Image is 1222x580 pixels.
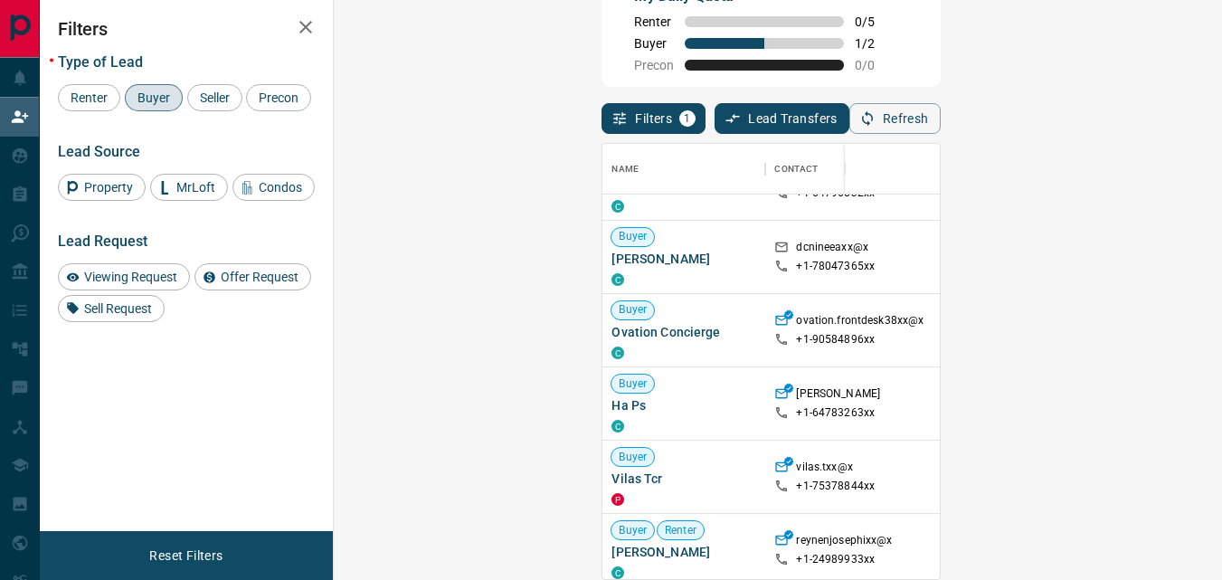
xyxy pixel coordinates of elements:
button: Filters1 [602,103,706,134]
span: Buyer [611,303,654,319]
div: MrLoft [150,174,228,201]
span: Lead Source [58,143,140,160]
span: Ovation Concierge [611,323,756,341]
p: vilas.txx@x [796,460,852,479]
span: Buyer [634,36,674,51]
div: condos.ca [611,420,624,433]
span: Precon [252,90,305,105]
span: 1 / 2 [855,36,895,51]
span: [PERSON_NAME] [611,543,756,561]
span: Zhshsbc Dbdhhd [611,176,756,195]
p: [PERSON_NAME] [796,386,880,405]
span: Buyer [611,450,654,465]
span: Buyer [131,90,176,105]
p: ovation.frontdesk38xx@x [796,313,924,332]
div: Name [611,144,639,195]
span: Ha Ps [611,396,756,414]
p: +1- 64796532xx [796,185,875,201]
span: MrLoft [170,180,222,195]
span: Buyer [611,230,654,245]
div: Buyer [125,84,183,111]
div: Property [58,174,146,201]
span: Type of Lead [58,53,143,71]
span: Sell Request [78,301,158,316]
div: Seller [187,84,242,111]
span: Renter [64,90,114,105]
span: Offer Request [214,270,305,284]
div: Viewing Request [58,263,190,290]
div: condos.ca [611,566,624,579]
span: Renter [634,14,674,29]
p: +1- 64783263xx [796,405,875,421]
div: condos.ca [611,273,624,286]
p: dcnineeaxx@x [796,240,868,259]
span: 0 / 5 [855,14,895,29]
div: Contact [765,144,910,195]
div: condos.ca [611,347,624,359]
div: Condos [232,174,315,201]
span: Buyer [611,523,654,538]
span: 1 [681,112,694,125]
p: +1- 90584896xx [796,332,875,347]
span: Precon [634,58,674,72]
div: property.ca [611,493,624,506]
p: +1- 78047365xx [796,259,875,274]
span: Renter [658,523,704,538]
p: +1- 24989933xx [796,552,875,567]
span: 0 / 0 [855,58,895,72]
div: condos.ca [611,200,624,213]
span: Vilas Tcr [611,470,756,488]
p: reynenjosephixx@x [796,533,892,552]
div: Renter [58,84,120,111]
span: Lead Request [58,233,147,250]
span: [PERSON_NAME] [611,250,756,268]
span: Seller [194,90,236,105]
span: Viewing Request [78,270,184,284]
button: Refresh [849,103,941,134]
p: +1- 75378844xx [796,479,875,494]
button: Lead Transfers [715,103,849,134]
span: Property [78,180,139,195]
div: Offer Request [194,263,311,290]
h2: Filters [58,18,315,40]
div: Contact [774,144,818,195]
span: Buyer [611,376,654,392]
div: Name [602,144,765,195]
div: Sell Request [58,295,165,322]
div: Precon [246,84,311,111]
button: Reset Filters [137,540,234,571]
span: Condos [252,180,308,195]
